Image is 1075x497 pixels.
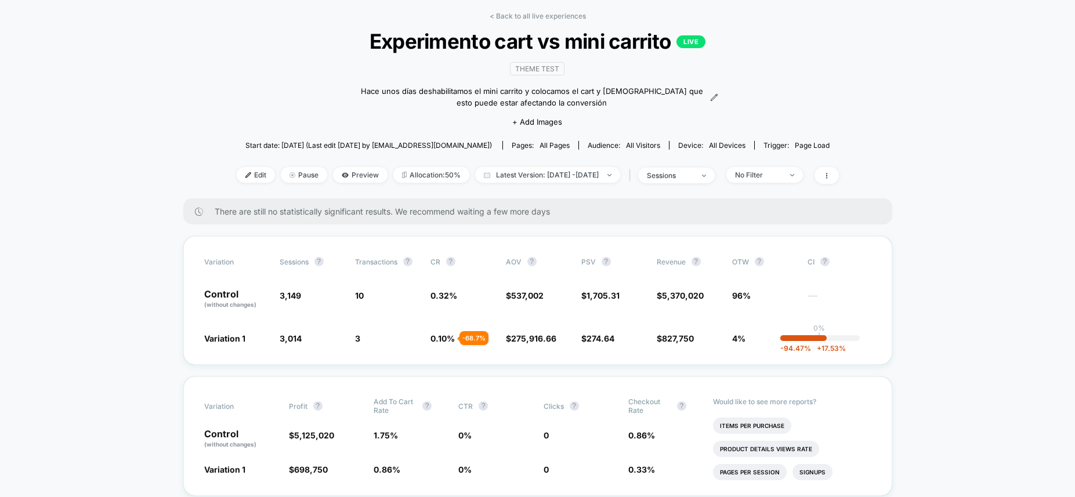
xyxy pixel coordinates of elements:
span: Experimento cart vs mini carrito [266,29,808,53]
span: 0 % [458,465,472,474]
span: All Visitors [626,141,660,150]
button: ? [677,401,686,411]
span: 0.86 % [374,465,400,474]
li: Product Details Views Rate [713,441,819,457]
span: Add To Cart Rate [374,397,417,415]
li: Pages Per Session [713,464,787,480]
span: 3,014 [280,333,302,343]
span: -94.47 % [780,344,811,353]
span: 17.53 % [811,344,846,353]
span: 274.64 [587,333,614,343]
span: Clicks [544,402,564,411]
span: 1.75 % [374,430,398,440]
span: CR [430,257,440,266]
span: AOV [506,257,522,266]
span: Allocation: 50% [393,167,469,183]
span: Page Load [795,141,830,150]
a: < Back to all live experiences [490,12,586,20]
span: 3 [355,333,360,343]
span: 4% [732,333,745,343]
img: end [607,174,611,176]
span: Theme Test [510,62,564,75]
button: ? [602,257,611,266]
span: 698,750 [294,465,328,474]
span: $ [581,291,620,300]
span: Transactions [355,257,397,266]
span: + Add Images [512,117,562,126]
span: Profit [289,402,307,411]
span: $ [657,291,704,300]
p: Would like to see more reports? [713,397,871,406]
span: $ [289,465,328,474]
span: (without changes) [204,441,256,448]
button: ? [422,401,432,411]
span: Start date: [DATE] (Last edit [DATE] by [EMAIL_ADDRESS][DOMAIN_NAME]) [245,141,492,150]
span: 10 [355,291,364,300]
div: Audience: [588,141,660,150]
span: all devices [709,141,745,150]
span: Variation 1 [204,465,245,474]
span: 1,705.31 [587,291,620,300]
span: 0.32 % [430,291,457,300]
li: Signups [792,464,833,480]
span: --- [808,292,871,309]
span: OTW [732,257,796,266]
img: end [289,172,295,178]
span: $ [506,333,556,343]
span: Variation [204,257,268,266]
span: all pages [540,141,570,150]
span: Variation [204,397,268,415]
span: There are still no statistically significant results. We recommend waiting a few more days [215,206,869,216]
button: ? [479,401,488,411]
span: 0.86 % [628,430,655,440]
span: Edit [237,167,275,183]
span: Device: [669,141,754,150]
span: CTR [458,402,473,411]
button: ? [527,257,537,266]
div: Pages: [512,141,570,150]
div: sessions [647,171,693,180]
img: rebalance [402,172,407,178]
img: calendar [484,172,490,178]
button: ? [446,257,455,266]
button: ? [692,257,701,266]
span: Revenue [657,257,686,266]
span: $ [289,430,334,440]
div: No Filter [735,170,781,179]
span: Preview [333,167,388,183]
span: Hace unos días deshabilitamos el mini carrito y colocamos el cart y [DEMOGRAPHIC_DATA] que esto p... [357,86,707,108]
button: ? [313,401,323,411]
span: 0.10 % [430,333,455,343]
p: LIVE [676,35,705,48]
button: ? [403,257,412,266]
span: PSV [581,257,596,266]
span: | [626,167,638,184]
img: edit [245,172,251,178]
span: Latest Version: [DATE] - [DATE] [475,167,620,183]
span: Pause [281,167,327,183]
p: | [818,332,820,341]
div: Trigger: [763,141,830,150]
span: 0 [544,465,549,474]
span: 827,750 [662,333,694,343]
span: 5,125,020 [294,430,334,440]
span: CI [808,257,871,266]
span: $ [657,333,694,343]
span: 0.33 % [628,465,655,474]
button: ? [755,257,764,266]
span: (without changes) [204,301,256,308]
p: 0% [813,324,825,332]
p: Control [204,429,277,449]
span: $ [506,291,544,300]
span: 0 [544,430,549,440]
span: 275,916.66 [511,333,556,343]
span: 96% [732,291,751,300]
img: end [702,175,706,177]
span: $ [581,333,614,343]
span: 3,149 [280,291,301,300]
span: 537,002 [511,291,544,300]
div: - 68.7 % [459,331,488,345]
span: Sessions [280,257,309,266]
button: ? [314,257,324,266]
span: + [817,344,821,353]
